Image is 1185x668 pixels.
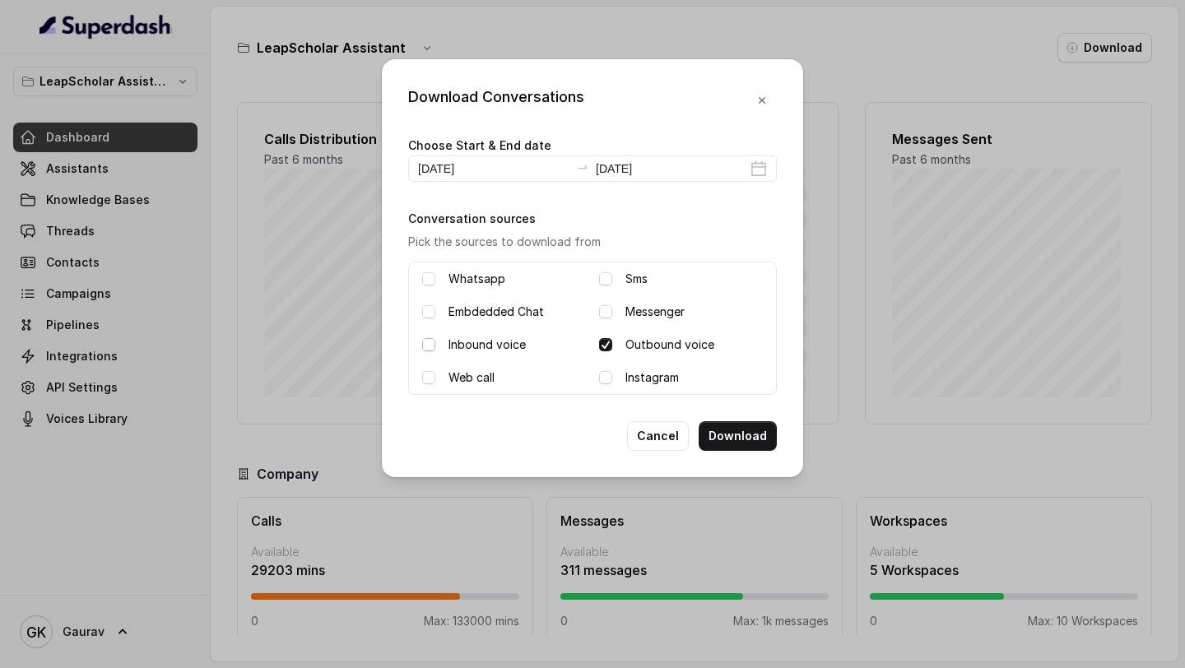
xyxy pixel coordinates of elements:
[576,160,589,174] span: swap-right
[699,421,777,451] button: Download
[576,160,589,174] span: to
[448,269,505,289] label: Whatsapp
[625,368,679,387] label: Instagram
[625,335,714,355] label: Outbound voice
[448,335,526,355] label: Inbound voice
[408,232,777,252] p: Pick the sources to download from
[625,302,685,322] label: Messenger
[596,160,747,178] input: End date
[627,421,689,451] button: Cancel
[408,138,551,152] label: Choose Start & End date
[625,269,648,289] label: Sms
[408,211,536,225] label: Conversation sources
[448,368,495,387] label: Web call
[408,86,584,115] div: Download Conversations
[448,302,544,322] label: Embdedded Chat
[418,160,569,178] input: Start date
